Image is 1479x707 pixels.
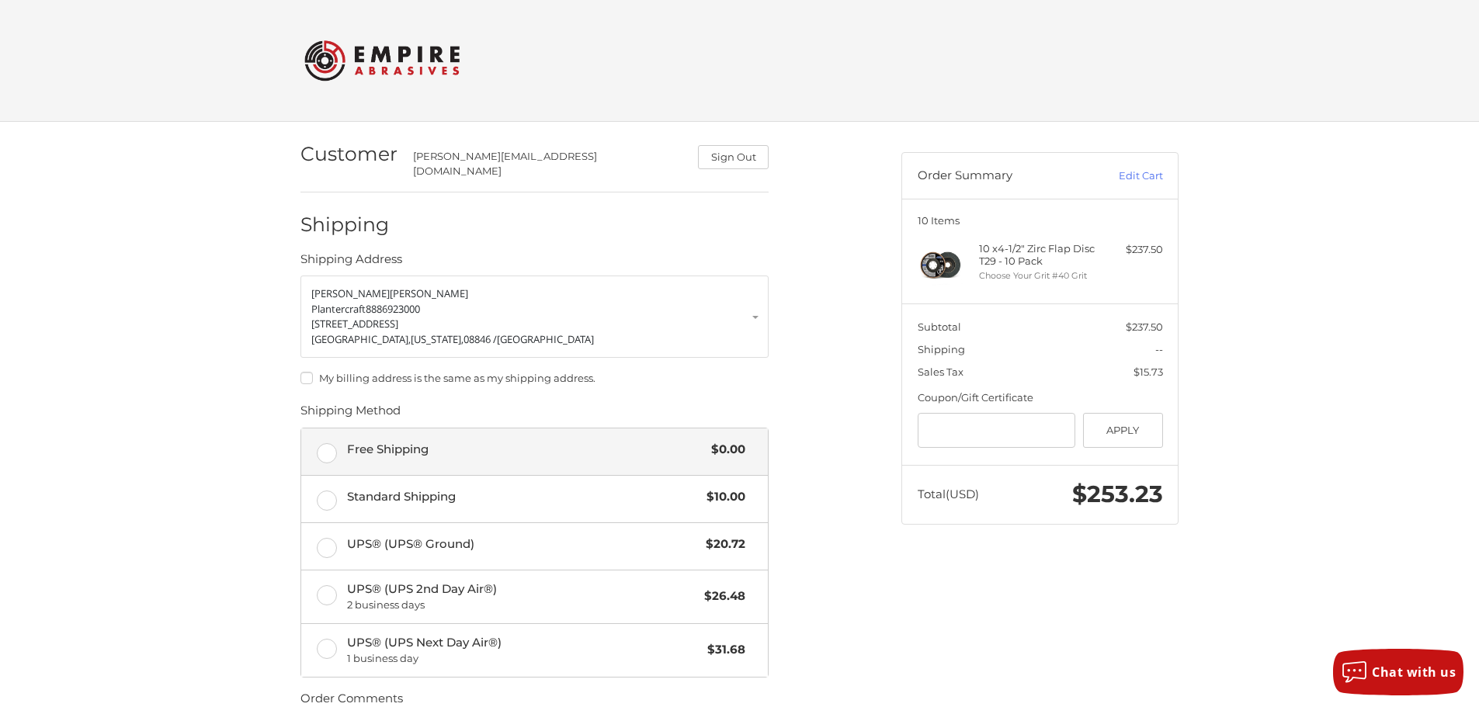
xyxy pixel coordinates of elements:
[696,587,745,605] span: $26.48
[1372,664,1456,681] span: Chat with us
[304,30,460,91] img: Empire Abrasives
[1085,168,1163,184] a: Edit Cart
[347,488,700,506] span: Standard Shipping
[311,302,366,316] span: Plantercraft
[698,535,745,553] span: $20.72
[918,321,961,333] span: Subtotal
[1134,366,1163,378] span: $15.73
[311,332,411,346] span: [GEOGRAPHIC_DATA],
[300,372,769,384] label: My billing address is the same as my shipping address.
[300,142,398,166] h2: Customer
[1126,321,1163,333] span: $237.50
[300,213,391,237] h2: Shipping
[703,441,745,459] span: $0.00
[1072,480,1163,508] span: $253.23
[366,302,420,316] span: 8886923000
[918,413,1076,448] input: Gift Certificate or Coupon Code
[918,487,979,501] span: Total (USD)
[411,332,463,346] span: [US_STATE],
[979,242,1098,268] h4: 10 x 4-1/2" Zirc Flap Disc T29 - 10 Pack
[1102,242,1163,258] div: $237.50
[1333,649,1463,695] button: Chat with us
[311,317,398,331] span: [STREET_ADDRESS]
[390,286,468,300] span: [PERSON_NAME]
[918,390,1163,406] div: Coupon/Gift Certificate
[347,581,697,613] span: UPS® (UPS 2nd Day Air®)
[918,168,1085,184] h3: Order Summary
[347,441,704,459] span: Free Shipping
[347,598,697,613] span: 2 business days
[1155,343,1163,355] span: --
[347,634,700,667] span: UPS® (UPS Next Day Air®)
[699,488,745,506] span: $10.00
[311,286,390,300] span: [PERSON_NAME]
[700,641,745,659] span: $31.68
[918,214,1163,227] h3: 10 Items
[918,343,965,355] span: Shipping
[497,332,594,346] span: [GEOGRAPHIC_DATA]
[300,251,402,276] legend: Shipping Address
[300,276,769,358] a: Enter or select a different address
[413,149,683,179] div: [PERSON_NAME][EMAIL_ADDRESS][DOMAIN_NAME]
[347,651,700,667] span: 1 business day
[698,145,769,169] button: Sign Out
[918,366,963,378] span: Sales Tax
[1083,413,1163,448] button: Apply
[979,269,1098,282] li: Choose Your Grit #40 Grit
[463,332,497,346] span: 08846 /
[300,402,401,427] legend: Shipping Method
[347,535,699,553] span: UPS® (UPS® Ground)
